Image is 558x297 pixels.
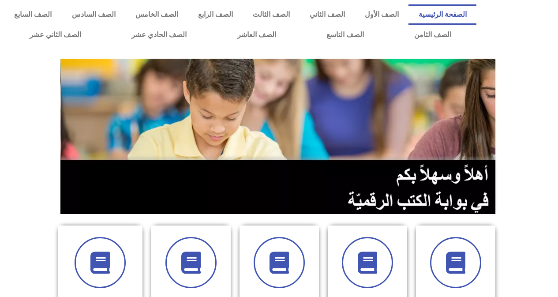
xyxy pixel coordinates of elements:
[62,4,125,25] a: الصف السادس
[300,4,355,25] a: الصف الثاني
[188,4,243,25] a: الصف الرابع
[4,25,106,45] a: الصف الثاني عشر
[212,25,301,45] a: الصف العاشر
[106,25,212,45] a: الصف الحادي عشر
[355,4,408,25] a: الصف الأول
[301,25,389,45] a: الصف التاسع
[408,4,476,25] a: الصفحة الرئيسية
[4,4,62,25] a: الصف السابع
[125,4,188,25] a: الصف الخامس
[389,25,476,45] a: الصف الثامن
[243,4,300,25] a: الصف الثالث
